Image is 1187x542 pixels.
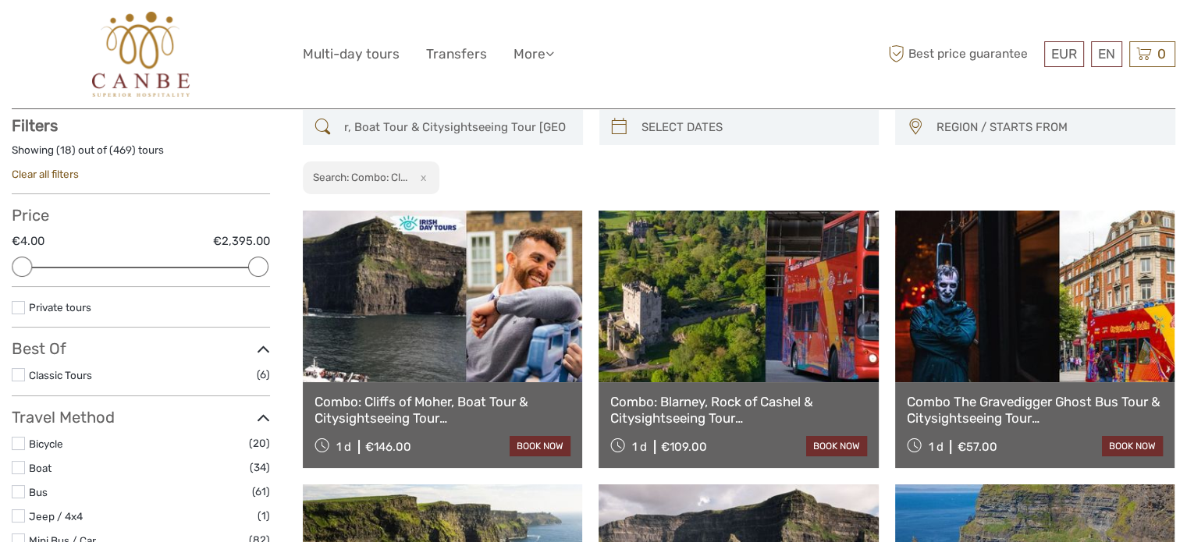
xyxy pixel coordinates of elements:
[12,116,58,135] strong: Filters
[1091,41,1122,67] div: EN
[29,301,91,314] a: Private tours
[510,436,570,456] a: book now
[12,339,270,358] h3: Best Of
[336,440,351,454] span: 1 d
[661,440,707,454] div: €109.00
[249,434,270,452] span: (20)
[957,440,997,454] div: €57.00
[929,115,1167,140] button: REGION / STARTS FROM
[179,24,198,43] button: Open LiveChat chat widget
[1102,436,1163,456] a: book now
[303,43,400,66] a: Multi-day tours
[12,206,270,225] h3: Price
[410,169,431,186] button: x
[610,394,866,426] a: Combo: Blarney, Rock of Cashel & Citysightseeing Tour [GEOGRAPHIC_DATA]
[365,440,411,454] div: €146.00
[213,233,270,250] label: €2,395.00
[884,41,1040,67] span: Best price guarantee
[1051,46,1077,62] span: EUR
[313,171,407,183] h2: Search: Combo: Cl...
[514,43,554,66] a: More
[928,440,943,454] span: 1 d
[22,27,176,40] p: We're away right now. Please check back later!
[29,486,48,498] a: Bus
[250,459,270,476] span: (34)
[1155,46,1168,62] span: 0
[632,440,647,454] span: 1 d
[257,366,270,384] span: (6)
[29,369,92,381] a: Classic Tours
[339,114,575,141] input: SEARCH
[60,143,72,158] label: 18
[29,437,63,450] a: Bicycle
[907,394,1163,426] a: Combo The Gravedigger Ghost Bus Tour & Citysightseeing Tour [GEOGRAPHIC_DATA]
[315,394,570,426] a: Combo: Cliffs of Moher, Boat Tour & Citysightseeing Tour [GEOGRAPHIC_DATA]
[29,510,83,523] a: Jeep / 4x4
[12,233,44,250] label: €4.00
[113,143,132,158] label: 469
[806,436,867,456] a: book now
[12,168,79,180] a: Clear all filters
[635,114,872,141] input: SELECT DATES
[92,12,190,97] img: 602-0fc6e88d-d366-4c1d-ad88-b45bd91116e8_logo_big.jpg
[12,143,270,167] div: Showing ( ) out of ( ) tours
[258,507,270,525] span: (1)
[12,408,270,427] h3: Travel Method
[252,483,270,501] span: (61)
[426,43,487,66] a: Transfers
[29,462,52,474] a: Boat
